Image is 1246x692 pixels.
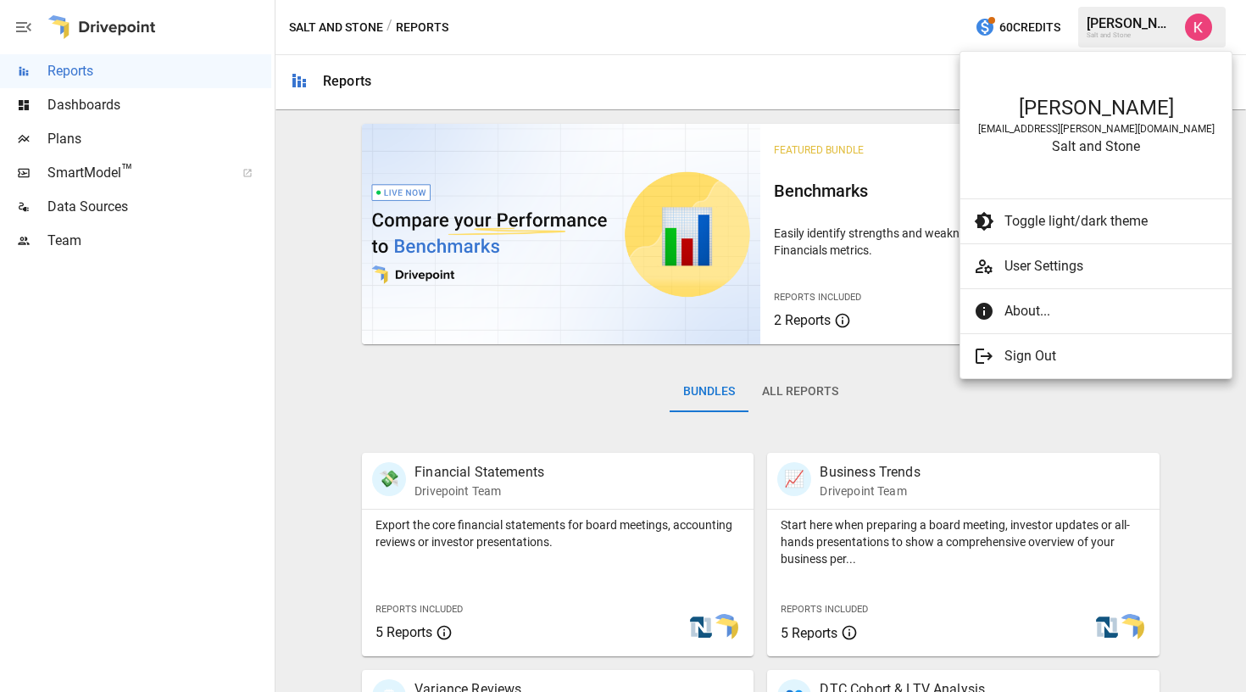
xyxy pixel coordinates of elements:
span: About... [1004,301,1218,321]
div: [PERSON_NAME] [977,96,1215,120]
span: Sign Out [1004,346,1218,366]
div: [EMAIL_ADDRESS][PERSON_NAME][DOMAIN_NAME] [977,123,1215,135]
span: Toggle light/dark theme [1004,211,1218,232]
span: User Settings [1004,256,1218,276]
div: Salt and Stone [977,138,1215,154]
